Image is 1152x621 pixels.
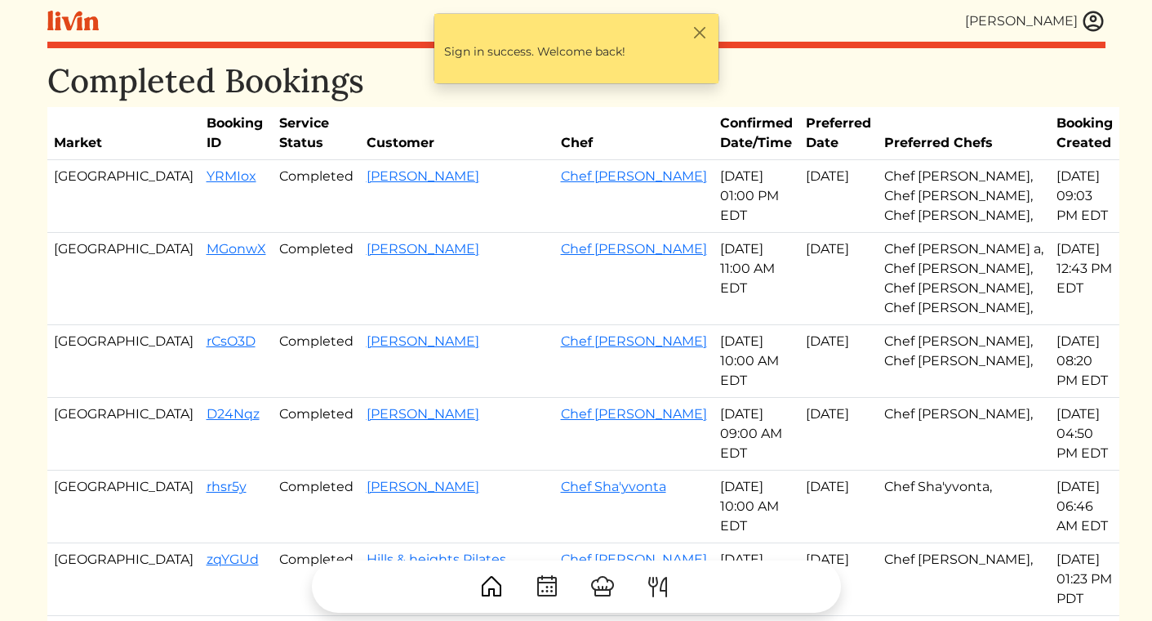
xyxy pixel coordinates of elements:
[878,160,1050,233] td: Chef [PERSON_NAME], Chef [PERSON_NAME], Chef [PERSON_NAME],
[47,471,200,543] td: [GEOGRAPHIC_DATA]
[878,107,1050,160] th: Preferred Chefs
[444,43,709,60] p: Sign in success. Welcome back!
[207,168,256,184] a: YRMIox
[692,24,709,41] button: Close
[878,471,1050,543] td: Chef Sha'yvonta,
[714,160,799,233] td: [DATE] 01:00 PM EDT
[534,574,560,600] img: CalendarDots-5bcf9d9080389f2a281d69619e1c85352834be518fbc73d9501aef674afc0d57.svg
[1050,107,1119,160] th: Booking Created
[367,241,479,257] a: [PERSON_NAME]
[207,479,247,494] a: rhsr5y
[799,398,878,471] td: [DATE]
[1081,9,1105,34] img: user_account-e6e16d2ec92f44fc35f99ef0dc9cddf60790bfa021a6ecb1c896eb5d2907b31c.svg
[1050,325,1119,398] td: [DATE] 08:20 PM EDT
[367,479,479,494] a: [PERSON_NAME]
[47,398,200,471] td: [GEOGRAPHIC_DATA]
[478,574,505,600] img: House-9bf13187bcbb5817f509fe5e7408150f90897510c4275e13d0d5fca38e0b5951.svg
[200,107,273,160] th: Booking ID
[1050,398,1119,471] td: [DATE] 04:50 PM EDT
[47,543,200,616] td: [GEOGRAPHIC_DATA]
[273,471,360,543] td: Completed
[878,543,1050,616] td: Chef [PERSON_NAME],
[714,471,799,543] td: [DATE] 10:00 AM EDT
[878,325,1050,398] td: Chef [PERSON_NAME], Chef [PERSON_NAME],
[554,107,714,160] th: Chef
[273,233,360,325] td: Completed
[878,398,1050,471] td: Chef [PERSON_NAME],
[47,11,99,31] img: livin-logo-a0d97d1a881af30f6274990eb6222085a2533c92bbd1e4f22c21b4f0d0e3210c.svg
[1050,233,1119,325] td: [DATE] 12:43 PM EDT
[561,241,707,257] a: Chef [PERSON_NAME]
[561,333,707,349] a: Chef [PERSON_NAME]
[47,325,200,398] td: [GEOGRAPHIC_DATA]
[878,233,1050,325] td: Chef [PERSON_NAME] a, Chef [PERSON_NAME], Chef [PERSON_NAME], Chef [PERSON_NAME],
[367,406,479,422] a: [PERSON_NAME]
[645,574,671,600] img: ForkKnife-55491504ffdb50bab0c1e09e7649658475375261d09fd45db06cec23bce548bf.svg
[589,574,616,600] img: ChefHat-a374fb509e4f37eb0702ca99f5f64f3b6956810f32a249b33092029f8484b388.svg
[1050,471,1119,543] td: [DATE] 06:46 AM EDT
[799,233,878,325] td: [DATE]
[714,107,799,160] th: Confirmed Date/Time
[47,160,200,233] td: [GEOGRAPHIC_DATA]
[965,11,1078,31] div: [PERSON_NAME]
[714,325,799,398] td: [DATE] 10:00 AM EDT
[47,107,200,160] th: Market
[799,543,878,616] td: [DATE]
[714,398,799,471] td: [DATE] 09:00 AM EDT
[360,107,554,160] th: Customer
[207,333,256,349] a: rCsO3D
[273,543,360,616] td: Completed
[47,61,1105,101] h1: Completed Bookings
[714,233,799,325] td: [DATE] 11:00 AM EDT
[799,325,878,398] td: [DATE]
[799,471,878,543] td: [DATE]
[561,479,666,494] a: Chef Sha'yvonta
[207,241,266,257] a: MGonwX
[273,325,360,398] td: Completed
[47,233,200,325] td: [GEOGRAPHIC_DATA]
[273,107,360,160] th: Service Status
[1050,543,1119,616] td: [DATE] 01:23 PM PDT
[367,168,479,184] a: [PERSON_NAME]
[714,543,799,616] td: [DATE] 02:00 PM PDT
[561,168,707,184] a: Chef [PERSON_NAME]
[273,160,360,233] td: Completed
[367,333,479,349] a: [PERSON_NAME]
[207,406,260,422] a: D24Nqz
[799,107,878,160] th: Preferred Date
[273,398,360,471] td: Completed
[1050,160,1119,233] td: [DATE] 09:03 PM EDT
[799,160,878,233] td: [DATE]
[561,406,707,422] a: Chef [PERSON_NAME]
